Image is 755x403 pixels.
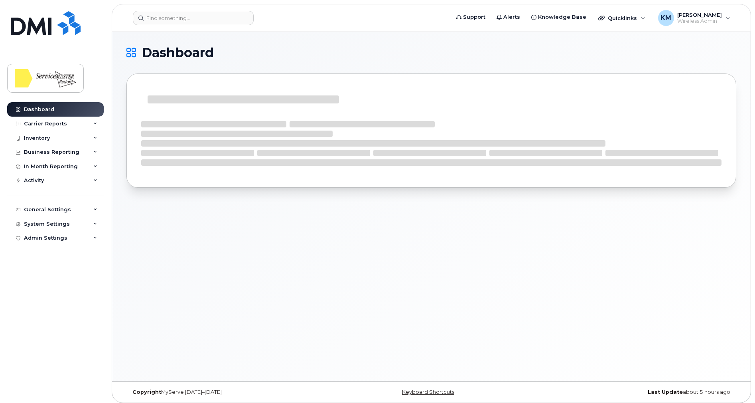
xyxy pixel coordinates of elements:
div: about 5 hours ago [533,389,736,395]
strong: Last Update [648,389,683,395]
a: Keyboard Shortcuts [402,389,454,395]
div: MyServe [DATE]–[DATE] [126,389,330,395]
span: Dashboard [142,47,214,59]
strong: Copyright [132,389,161,395]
